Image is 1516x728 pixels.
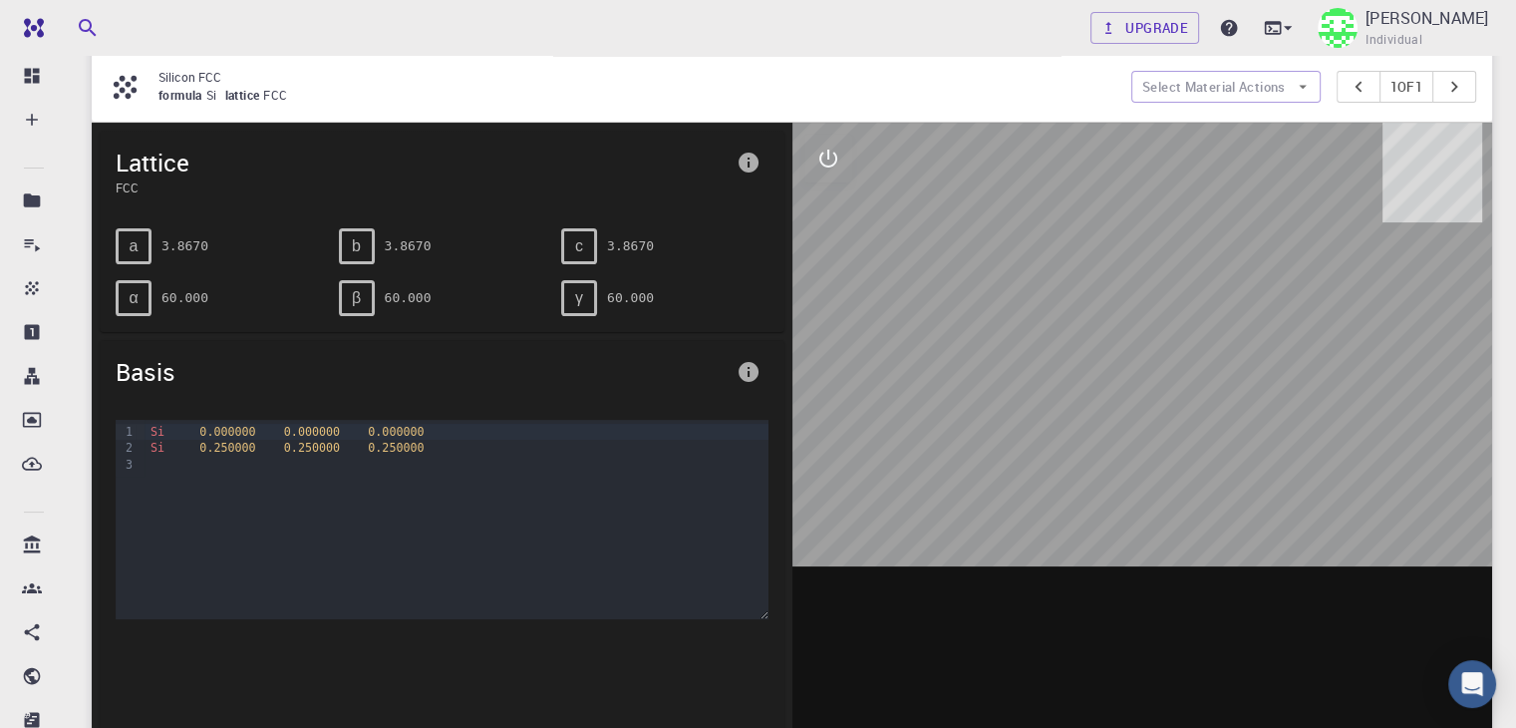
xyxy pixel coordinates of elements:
[1379,71,1434,103] button: 1of1
[199,441,255,455] span: 0.250000
[116,424,136,440] div: 1
[352,237,361,255] span: b
[199,425,255,439] span: 0.000000
[385,280,432,315] pre: 60.000
[729,143,768,182] button: info
[116,440,136,456] div: 2
[158,68,1115,86] p: Silicon FCC
[284,425,340,439] span: 0.000000
[263,87,295,103] span: FCC
[40,14,111,32] span: Suporte
[116,179,729,196] span: FCC
[151,425,164,439] span: Si
[16,18,44,38] img: logo
[1318,8,1358,48] img: Gustavo Araujo
[575,289,583,307] span: γ
[607,280,654,315] pre: 60.000
[607,228,654,263] pre: 3.8670
[116,356,729,388] span: Basis
[151,441,164,455] span: Si
[129,289,138,307] span: α
[130,237,139,255] span: a
[161,280,208,315] pre: 60.000
[368,425,424,439] span: 0.000000
[385,228,432,263] pre: 3.8670
[116,457,136,473] div: 3
[116,147,729,179] span: Lattice
[1337,71,1477,103] div: pager
[206,87,225,103] span: Si
[575,237,583,255] span: c
[368,441,424,455] span: 0.250000
[158,87,206,103] span: formula
[161,228,208,263] pre: 3.8670
[1090,12,1199,44] a: Upgrade
[1448,660,1496,708] div: Open Intercom Messenger
[1365,6,1488,30] p: [PERSON_NAME]
[1131,71,1321,103] button: Select Material Actions
[1365,30,1422,50] span: Individual
[352,289,361,307] span: β
[225,87,264,103] span: lattice
[284,441,340,455] span: 0.250000
[729,352,768,392] button: info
